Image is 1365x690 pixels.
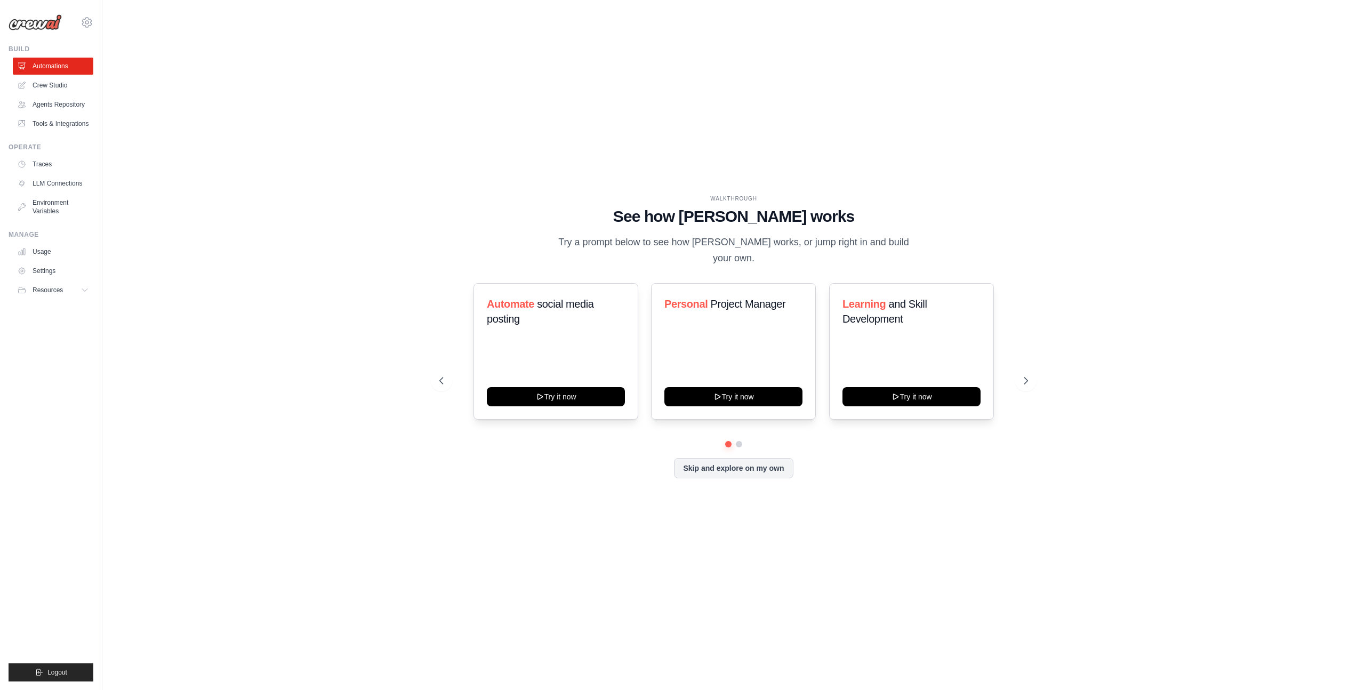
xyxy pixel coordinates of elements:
[842,298,886,310] span: Learning
[13,156,93,173] a: Traces
[555,235,913,266] p: Try a prompt below to see how [PERSON_NAME] works, or jump right in and build your own.
[13,77,93,94] a: Crew Studio
[711,298,786,310] span: Project Manager
[13,58,93,75] a: Automations
[842,387,981,406] button: Try it now
[13,115,93,132] a: Tools & Integrations
[13,262,93,279] a: Settings
[487,298,534,310] span: Automate
[33,286,63,294] span: Resources
[13,194,93,220] a: Environment Variables
[9,143,93,151] div: Operate
[439,207,1028,226] h1: See how [PERSON_NAME] works
[674,458,793,478] button: Skip and explore on my own
[9,230,93,239] div: Manage
[664,298,708,310] span: Personal
[9,663,93,681] button: Logout
[842,298,927,325] span: and Skill Development
[439,195,1028,203] div: WALKTHROUGH
[9,45,93,53] div: Build
[9,14,62,30] img: Logo
[487,298,594,325] span: social media posting
[664,387,802,406] button: Try it now
[13,175,93,192] a: LLM Connections
[13,96,93,113] a: Agents Repository
[47,668,67,677] span: Logout
[13,282,93,299] button: Resources
[13,243,93,260] a: Usage
[487,387,625,406] button: Try it now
